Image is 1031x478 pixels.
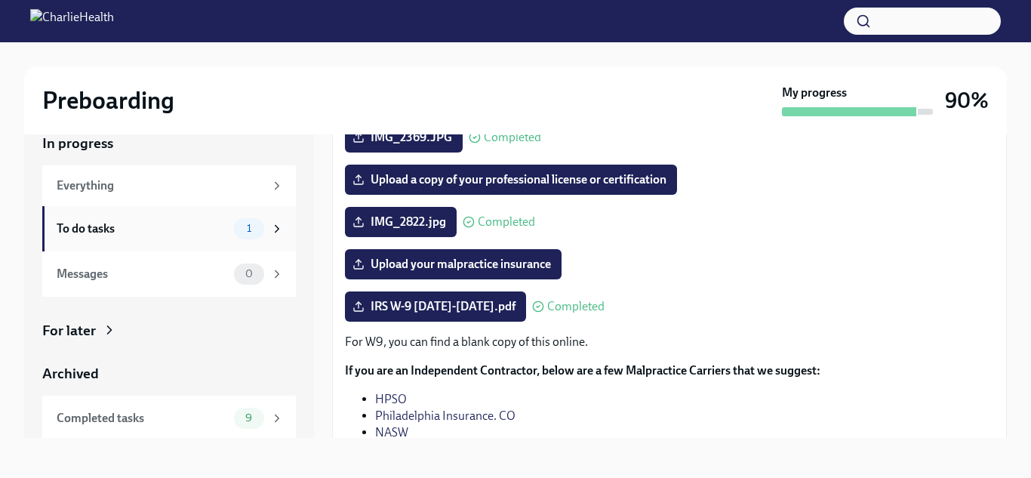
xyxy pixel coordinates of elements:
[42,321,296,341] a: For later
[345,249,562,279] label: Upload your malpractice insurance
[42,206,296,251] a: To do tasks1
[782,85,847,101] strong: My progress
[236,412,261,424] span: 9
[345,363,820,378] strong: If you are an Independent Contractor, below are a few Malpractice Carriers that we suggest:
[345,207,457,237] label: IMG_2822.jpg
[355,214,446,230] span: IMG_2822.jpg
[42,85,174,116] h2: Preboarding
[57,177,264,194] div: Everything
[345,122,463,153] label: IMG_2369.JPG
[345,334,994,350] p: For W9, you can find a blank copy of this online.
[42,321,96,341] div: For later
[42,251,296,297] a: Messages0
[547,301,605,313] span: Completed
[375,392,407,406] a: HPSO
[375,425,408,439] a: NASW
[30,9,114,33] img: CharlieHealth
[484,131,541,143] span: Completed
[42,364,296,384] a: Archived
[355,257,551,272] span: Upload your malpractice insurance
[355,172,666,187] span: Upload a copy of your professional license or certification
[355,299,515,314] span: IRS W-9 [DATE]-[DATE].pdf
[375,409,515,423] a: Philadelphia Insurance. CO
[57,410,228,427] div: Completed tasks
[345,165,677,195] label: Upload a copy of your professional license or certification
[478,216,535,228] span: Completed
[57,220,228,237] div: To do tasks
[42,165,296,206] a: Everything
[57,266,228,282] div: Messages
[42,134,296,153] a: In progress
[42,396,296,441] a: Completed tasks9
[945,87,989,114] h3: 90%
[238,223,260,234] span: 1
[355,130,452,145] span: IMG_2369.JPG
[236,268,262,279] span: 0
[345,291,526,322] label: IRS W-9 [DATE]-[DATE].pdf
